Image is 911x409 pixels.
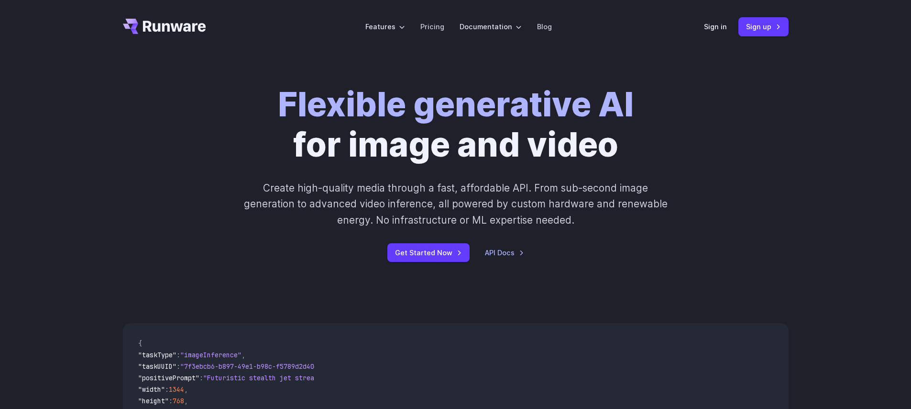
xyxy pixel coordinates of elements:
[169,385,184,394] span: 1344
[176,351,180,359] span: :
[460,21,522,32] label: Documentation
[242,180,669,228] p: Create high-quality media through a fast, affordable API. From sub-second image generation to adv...
[537,21,552,32] a: Blog
[485,247,524,258] a: API Docs
[365,21,405,32] label: Features
[278,84,634,165] h1: for image and video
[165,385,169,394] span: :
[180,362,326,371] span: "7f3ebcb6-b897-49e1-b98c-f5789d2d40d7"
[176,362,180,371] span: :
[738,17,789,36] a: Sign up
[704,21,727,32] a: Sign in
[138,351,176,359] span: "taskType"
[138,385,165,394] span: "width"
[184,397,188,405] span: ,
[387,243,470,262] a: Get Started Now
[138,339,142,348] span: {
[138,374,199,382] span: "positivePrompt"
[420,21,444,32] a: Pricing
[278,84,634,125] strong: Flexible generative AI
[169,397,173,405] span: :
[180,351,241,359] span: "imageInference"
[241,351,245,359] span: ,
[138,362,176,371] span: "taskUUID"
[203,374,551,382] span: "Futuristic stealth jet streaking through a neon-lit cityscape with glowing purple exhaust"
[199,374,203,382] span: :
[123,19,206,34] a: Go to /
[173,397,184,405] span: 768
[138,397,169,405] span: "height"
[184,385,188,394] span: ,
